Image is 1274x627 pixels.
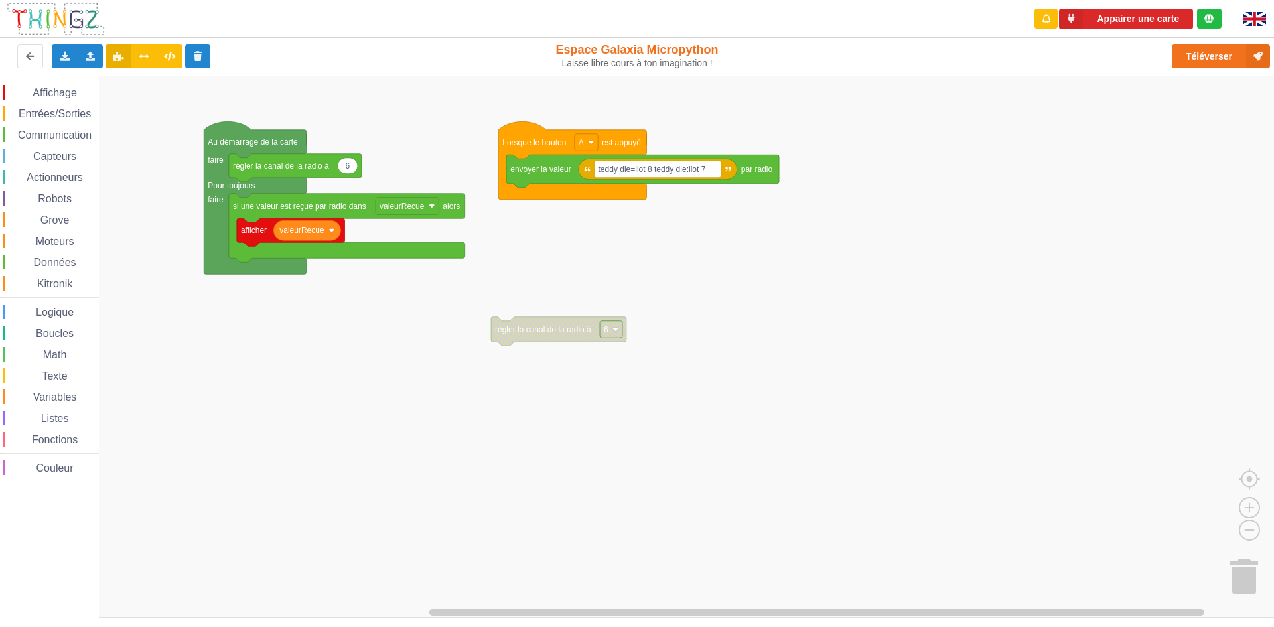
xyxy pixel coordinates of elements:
span: Robots [36,193,74,204]
span: Entrées/Sorties [17,108,93,119]
text: alors [443,201,460,210]
span: Kitronik [35,278,74,289]
text: A [579,137,584,147]
text: régler la canal de la radio à [495,324,591,334]
div: Espace Galaxia Micropython [526,42,748,69]
span: Communication [16,129,94,141]
text: est appuyé [602,137,641,147]
text: teddy die=ilot 8 teddy die:ilot 7 [599,165,706,174]
div: Tu es connecté au serveur de création de Thingz [1197,9,1222,29]
text: Au démarrage de la carte [208,137,298,147]
text: valeurRecue [279,226,324,235]
span: Boucles [34,328,76,339]
text: Pour toujours [208,181,255,190]
text: 6 [346,161,350,171]
text: valeurRecue [380,201,425,210]
img: gb.png [1243,12,1266,26]
button: Téléverser [1172,44,1270,68]
span: Actionneurs [25,172,85,183]
span: Listes [39,413,71,424]
button: Appairer une carte [1059,9,1193,29]
span: Logique [34,307,76,318]
text: envoyer la valeur [510,165,571,174]
span: Variables [31,391,79,403]
text: Lorsque le bouton [502,137,566,147]
text: si une valeur est reçue par radio dans [233,201,366,210]
img: thingz_logo.png [6,1,106,36]
text: régler la canal de la radio à [233,161,329,171]
span: Données [32,257,78,268]
span: Capteurs [31,151,78,162]
text: afficher [241,226,267,235]
span: Texte [40,370,69,382]
span: Moteurs [34,236,76,247]
text: par radio [741,165,773,174]
span: Grove [38,214,72,226]
text: faire [208,155,224,165]
span: Couleur [35,462,76,474]
div: Laisse libre cours à ton imagination ! [526,58,748,69]
text: faire [208,195,224,204]
span: Math [41,349,69,360]
span: Fonctions [30,434,80,445]
text: 6 [604,324,608,334]
span: Affichage [31,87,78,98]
